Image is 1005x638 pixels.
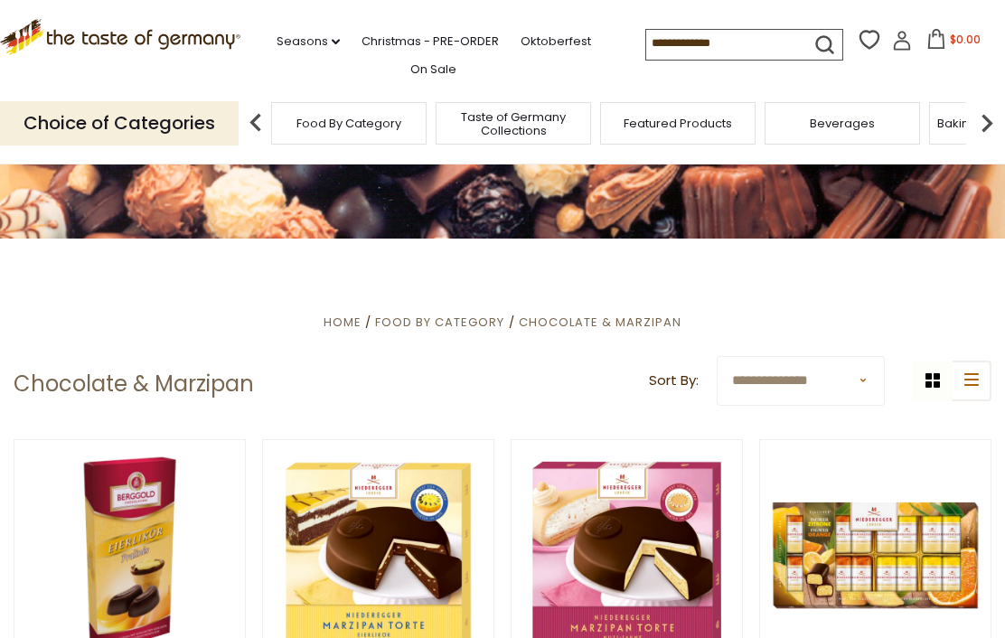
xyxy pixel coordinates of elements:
img: next arrow [969,105,1005,141]
a: On Sale [410,60,456,80]
label: Sort By: [649,370,699,392]
a: Food By Category [375,314,504,331]
a: Chocolate & Marzipan [519,314,681,331]
h1: Chocolate & Marzipan [14,371,254,398]
a: Home [324,314,362,331]
a: Taste of Germany Collections [441,110,586,137]
a: Oktoberfest [521,32,591,52]
a: Featured Products [624,117,732,130]
a: Food By Category [296,117,401,130]
a: Seasons [277,32,340,52]
a: Beverages [810,117,875,130]
a: Christmas - PRE-ORDER [362,32,499,52]
button: $0.00 [916,29,992,56]
img: previous arrow [238,105,274,141]
span: $0.00 [950,32,981,47]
